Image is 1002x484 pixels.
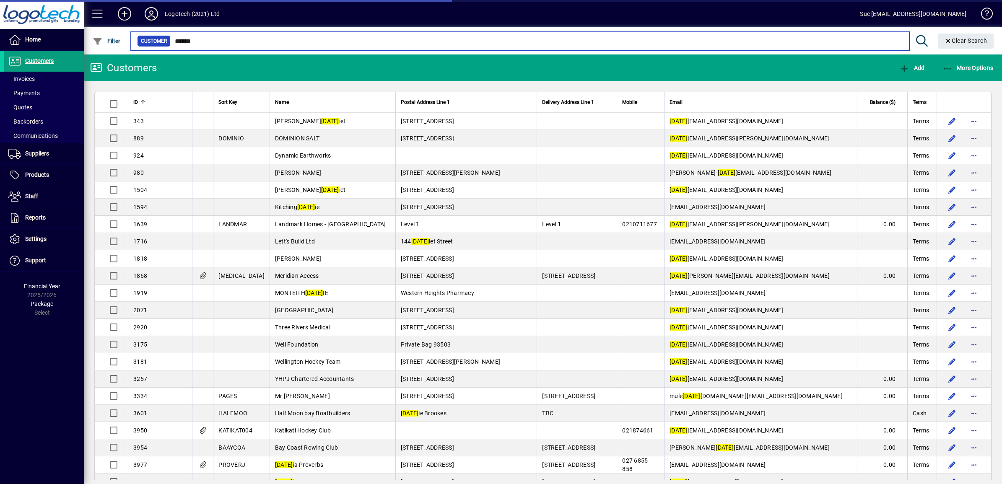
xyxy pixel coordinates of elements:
[401,307,454,313] span: [STREET_ADDRESS]
[133,290,147,296] span: 1919
[275,204,319,210] span: Kitching ie
[670,307,784,313] span: [EMAIL_ADDRESS][DOMAIN_NAME]
[133,444,147,451] span: 3954
[542,461,595,468] span: [STREET_ADDRESS]
[670,272,688,279] em: [DATE]
[945,37,987,44] span: Clear Search
[275,118,346,124] span: [PERSON_NAME] iet
[670,152,784,159] span: [EMAIL_ADDRESS][DOMAIN_NAME]
[133,427,147,434] span: 3950
[25,214,46,221] span: Reports
[967,149,981,162] button: More options
[670,135,830,142] span: [EMAIL_ADDRESS][PERSON_NAME][DOMAIN_NAME]
[4,129,84,143] a: Communications
[8,132,58,139] span: Communications
[942,65,994,71] span: More Options
[940,60,996,75] button: More Options
[133,135,144,142] span: 889
[401,375,454,382] span: [STREET_ADDRESS]
[913,134,929,142] span: Terms
[967,458,981,471] button: More options
[945,424,959,437] button: Edit
[133,324,147,331] span: 2920
[133,238,147,245] span: 1716
[4,72,84,86] a: Invoices
[945,372,959,386] button: Edit
[670,410,766,417] span: [EMAIL_ADDRESS][DOMAIN_NAME]
[93,38,121,44] span: Filter
[218,444,245,451] span: BAAYCOA
[967,303,981,317] button: More options
[218,221,247,228] span: LANDMAR
[945,252,959,265] button: Edit
[913,443,929,452] span: Terms
[401,444,454,451] span: [STREET_ADDRESS]
[4,143,84,164] a: Suppliers
[913,98,927,107] span: Terms
[945,269,959,282] button: Edit
[218,135,244,142] span: DOMINIO
[133,118,144,124] span: 343
[913,220,929,228] span: Terms
[275,324,330,331] span: Three Rivers Medical
[945,235,959,248] button: Edit
[897,60,927,75] button: Add
[111,6,138,21] button: Add
[542,393,595,399] span: [STREET_ADDRESS]
[25,193,38,199] span: Staff
[670,238,766,245] span: [EMAIL_ADDRESS][DOMAIN_NAME]
[218,410,247,417] span: HALFMOO
[133,221,147,228] span: 1639
[91,34,123,49] button: Filter
[945,286,959,300] button: Edit
[275,186,346,193] span: [PERSON_NAME] iet
[967,269,981,282] button: More options
[718,169,736,176] em: [DATE]
[275,255,321,262] span: [PERSON_NAME]
[670,169,831,176] span: [PERSON_NAME]- [EMAIL_ADDRESS][DOMAIN_NAME]
[857,267,907,285] td: 0.00
[913,392,929,400] span: Terms
[945,132,959,145] button: Edit
[913,117,929,125] span: Terms
[4,207,84,228] a: Reports
[622,221,657,228] span: 0210711677
[542,221,561,228] span: Level 1
[967,424,981,437] button: More options
[133,186,147,193] span: 1504
[8,118,43,125] span: Backorders
[945,406,959,420] button: Edit
[967,166,981,179] button: More options
[275,461,323,468] span: ia Proverbs
[275,272,319,279] span: Meridian Access
[945,321,959,334] button: Edit
[857,370,907,388] td: 0.00
[913,426,929,435] span: Terms
[670,427,784,434] span: [EMAIL_ADDRESS][DOMAIN_NAME]
[945,200,959,214] button: Edit
[542,98,594,107] span: Delivery Address Line 1
[967,338,981,351] button: More options
[670,393,843,399] span: mule [DOMAIN_NAME][EMAIL_ADDRESS][DOMAIN_NAME]
[967,235,981,248] button: More options
[411,238,429,245] em: [DATE]
[25,57,54,64] span: Customers
[670,461,766,468] span: [EMAIL_ADDRESS][DOMAIN_NAME]
[275,375,354,382] span: YHPJ Chartered Accountants
[275,152,331,159] span: Dynamic Earthworks
[913,151,929,160] span: Terms
[133,410,147,417] span: 3601
[321,118,339,124] em: [DATE]
[275,98,390,107] div: Name
[31,300,53,307] span: Package
[401,98,450,107] span: Postal Address Line 1
[967,389,981,403] button: More options
[275,169,321,176] span: [PERSON_NAME]
[670,204,766,210] span: [EMAIL_ADDRESS][DOMAIN_NAME]
[716,444,734,451] em: [DATE]
[938,34,994,49] button: Clear
[967,217,981,231] button: More options
[218,461,245,468] span: PROVERJ
[913,323,929,331] span: Terms
[218,427,252,434] span: KATIKAT004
